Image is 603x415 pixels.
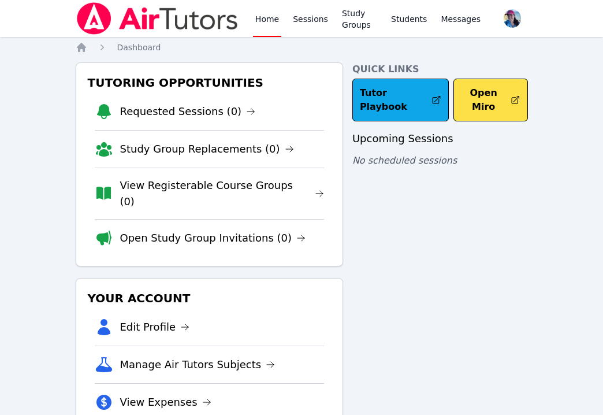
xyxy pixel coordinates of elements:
span: Dashboard [117,43,161,52]
a: Requested Sessions (0) [120,103,256,120]
h4: Quick Links [352,62,528,76]
span: No scheduled sessions [352,155,457,166]
a: Tutor Playbook [352,79,449,121]
a: Edit Profile [120,319,190,335]
a: View Registerable Course Groups (0) [120,177,324,210]
button: Open Miro [453,79,527,121]
a: Study Group Replacements (0) [120,141,294,157]
a: Open Study Group Invitations (0) [120,230,306,246]
h3: Tutoring Opportunities [85,72,333,93]
h3: Upcoming Sessions [352,131,528,147]
a: Manage Air Tutors Subjects [120,357,276,373]
img: Air Tutors [76,2,239,35]
a: Dashboard [117,42,161,53]
a: View Expenses [120,394,211,410]
nav: Breadcrumb [76,42,528,53]
h3: Your Account [85,288,333,309]
span: Messages [441,13,481,25]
